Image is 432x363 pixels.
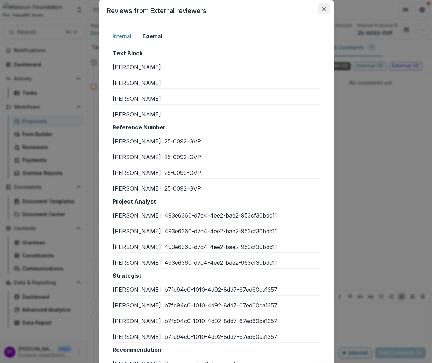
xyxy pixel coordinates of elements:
div: 493e6360-d7d4-4ee2-bae2-953cf30bdc11 [164,211,320,220]
div: 493e6360-d7d4-4ee2-bae2-953cf30bdc11 [164,227,320,235]
div: [PERSON_NAME] [113,243,164,251]
button: External [137,30,168,43]
button: Internal [107,30,137,43]
div: [PERSON_NAME] [113,333,164,341]
div: [PERSON_NAME] [113,137,164,145]
p: Reference Number [113,123,320,131]
div: 493e6360-d7d4-4ee2-bae2-953cf30bdc11 [164,243,320,251]
div: [PERSON_NAME] [113,227,164,235]
div: [PERSON_NAME] [113,285,164,294]
div: b7fd94c0-1010-4d92-8dd7-67ed60ca1357 [164,317,320,325]
div: b7fd94c0-1010-4d92-8dd7-67ed60ca1357 [164,301,320,309]
div: 493e6360-d7d4-4ee2-bae2-953cf30bdc11 [164,258,320,267]
p: Project Analyst [113,197,320,206]
div: b7fd94c0-1010-4d92-8dd7-67ed60ca1357 [164,285,320,294]
div: [PERSON_NAME] [113,211,164,220]
div: 25-0092-GVP [164,153,320,161]
button: Close [318,3,330,14]
div: [PERSON_NAME] [113,169,164,177]
div: [PERSON_NAME] [113,317,164,325]
div: b7fd94c0-1010-4d92-8dd7-67ed60ca1357 [164,333,320,341]
header: Reviews from External reviewers [99,0,334,21]
p: Strategist [113,271,320,280]
div: 25-0092-GVP [164,137,320,145]
div: [PERSON_NAME] [113,79,164,87]
div: [PERSON_NAME] [113,184,164,193]
div: [PERSON_NAME] [113,258,164,267]
div: [PERSON_NAME] [113,153,164,161]
div: [PERSON_NAME] [113,94,164,103]
div: [PERSON_NAME] [113,110,164,119]
div: [PERSON_NAME] [113,301,164,309]
p: Text Block [113,49,320,57]
div: [PERSON_NAME] [113,63,164,71]
div: 25-0092-GVP [164,184,320,193]
div: 25-0092-GVP [164,169,320,177]
p: Recommendation [113,346,320,354]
